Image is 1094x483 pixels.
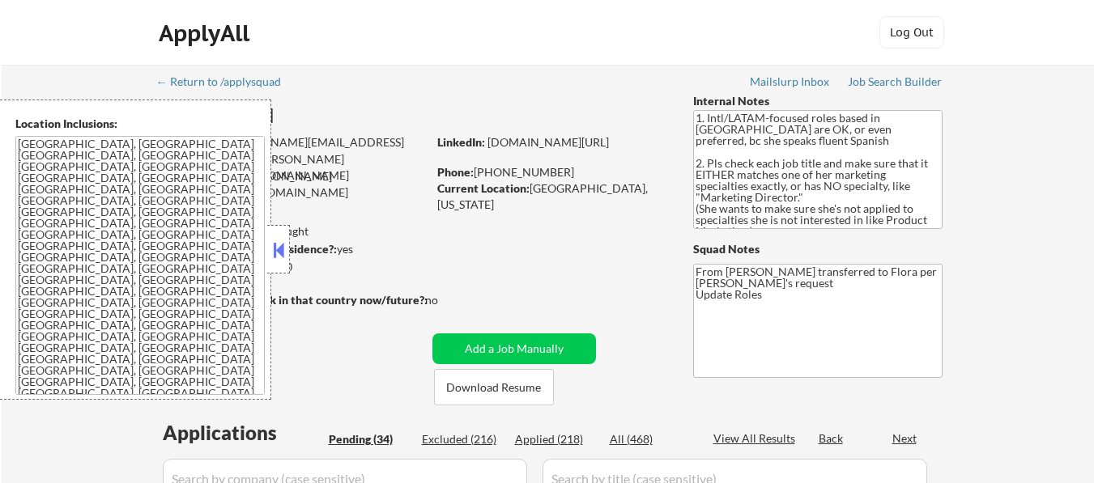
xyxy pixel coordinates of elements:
[437,135,485,149] strong: LinkedIn:
[422,431,503,447] div: Excluded (216)
[159,19,254,47] div: ApplyAll
[819,430,845,447] div: Back
[848,75,943,91] a: Job Search Builder
[487,135,609,149] a: [DOMAIN_NAME][URL]
[158,105,491,125] div: [PERSON_NAME]
[157,259,427,275] div: $120,000
[693,93,943,109] div: Internal Notes
[437,164,666,180] div: [PHONE_NUMBER]
[437,181,530,195] strong: Current Location:
[693,241,943,257] div: Squad Notes
[163,423,323,443] div: Applications
[158,168,427,200] div: [PERSON_NAME][EMAIL_ADDRESS][DOMAIN_NAME]
[750,75,831,91] a: Mailslurp Inbox
[156,76,296,87] div: ← Return to /applysquad
[156,75,296,91] a: ← Return to /applysquad
[437,165,474,179] strong: Phone:
[329,431,410,447] div: Pending (34)
[610,431,691,447] div: All (468)
[434,369,554,405] button: Download Resume
[432,333,596,364] button: Add a Job Manually
[158,293,428,307] strong: Will need Visa to work in that country now/future?:
[750,76,831,87] div: Mailslurp Inbox
[425,292,471,308] div: no
[15,116,265,132] div: Location Inclusions:
[515,431,596,447] div: Applied (218)
[159,134,427,166] div: [PERSON_NAME][EMAIL_ADDRESS][DOMAIN_NAME]
[159,151,427,183] div: [PERSON_NAME][EMAIL_ADDRESS][DOMAIN_NAME]
[879,16,944,49] button: Log Out
[157,223,427,239] div: 211 sent / 345 bought
[892,430,918,447] div: Next
[713,430,800,447] div: View All Results
[848,76,943,87] div: Job Search Builder
[437,180,666,212] div: [GEOGRAPHIC_DATA], [US_STATE]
